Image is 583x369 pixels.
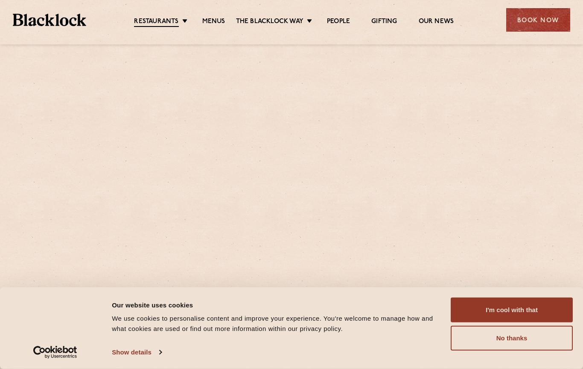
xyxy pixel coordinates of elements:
div: Our website uses cookies [112,300,441,310]
a: The Blacklock Way [236,18,303,26]
img: BL_Textured_Logo-footer-cropped.svg [13,14,86,26]
a: Restaurants [134,18,178,27]
a: People [327,18,350,26]
a: Menus [202,18,225,26]
a: Usercentrics Cookiebot - opens in a new window [18,346,93,359]
button: No thanks [451,326,573,351]
a: Gifting [371,18,397,26]
div: Book Now [506,8,570,32]
div: We use cookies to personalise content and improve your experience. You're welcome to manage how a... [112,313,441,334]
a: Our News [419,18,454,26]
a: Show details [112,346,161,359]
button: I'm cool with that [451,298,573,322]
